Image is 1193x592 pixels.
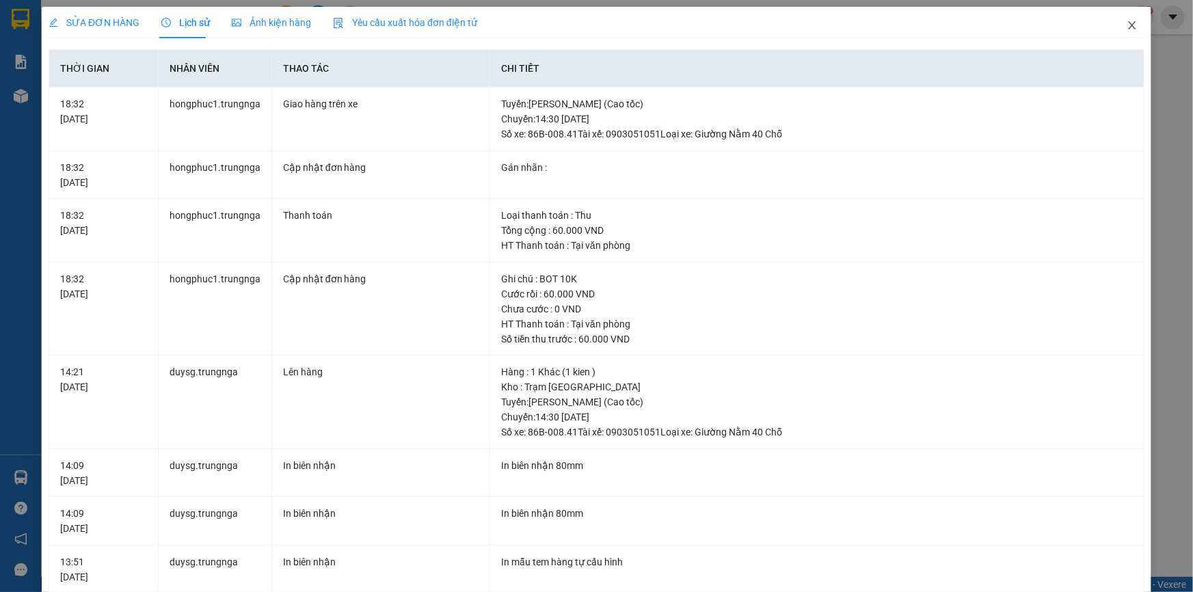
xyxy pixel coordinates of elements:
div: Hàng : 1 Khác (1 kien ) [501,364,1133,379]
div: 14:09 [DATE] [60,458,147,488]
div: 18:32 [DATE] [60,271,147,301]
div: 18:32 [DATE] [60,160,147,190]
div: Tổng cộng : 60.000 VND [501,223,1133,238]
div: Cước rồi : 60.000 VND [501,286,1133,301]
div: Số tiền thu trước : 60.000 VND [501,332,1133,347]
div: 18:32 [DATE] [60,96,147,126]
div: Chưa cước : 0 VND [501,301,1133,317]
button: Close [1113,7,1151,45]
td: hongphuc1.trungnga [159,88,272,151]
div: Kho : Trạm [GEOGRAPHIC_DATA] [501,379,1133,394]
span: edit [49,18,58,27]
div: Gán nhãn : [501,160,1133,175]
div: Cập nhật đơn hàng [283,160,479,175]
td: hongphuc1.trungnga [159,151,272,200]
td: duysg.trungnga [159,449,272,498]
div: Ghi chú : BOT 10K [501,271,1133,286]
span: clock-circle [161,18,171,27]
td: hongphuc1.trungnga [159,263,272,356]
div: In mẫu tem hàng tự cấu hình [501,554,1133,569]
span: Lịch sử [161,17,210,28]
img: icon [333,18,344,29]
span: SỬA ĐƠN HÀNG [49,17,139,28]
td: hongphuc1.trungnga [159,199,272,263]
div: Cập nhật đơn hàng [283,271,479,286]
th: Thời gian [49,50,159,88]
div: In biên nhận [283,554,479,569]
div: Tuyến : [PERSON_NAME] (Cao tốc) Chuyến: 14:30 [DATE] Số xe: 86B-008.41 Tài xế: 0903051051 Loại xe... [501,96,1133,142]
th: Nhân viên [159,50,272,88]
div: Thanh toán [283,208,479,223]
div: In biên nhận [283,458,479,473]
div: HT Thanh toán : Tại văn phòng [501,238,1133,253]
div: Lên hàng [283,364,479,379]
div: 18:32 [DATE] [60,208,147,238]
div: HT Thanh toán : Tại văn phòng [501,317,1133,332]
div: Giao hàng trên xe [283,96,479,111]
div: 14:09 [DATE] [60,506,147,536]
span: close [1127,20,1138,31]
th: Chi tiết [490,50,1144,88]
div: 14:21 [DATE] [60,364,147,394]
div: Loại thanh toán : Thu [501,208,1133,223]
div: In biên nhận 80mm [501,506,1133,521]
div: 13:51 [DATE] [60,554,147,584]
th: Thao tác [272,50,490,88]
span: picture [232,18,241,27]
td: duysg.trungnga [159,497,272,546]
div: In biên nhận [283,506,479,521]
div: In biên nhận 80mm [501,458,1133,473]
span: Ảnh kiện hàng [232,17,311,28]
div: Tuyến : [PERSON_NAME] (Cao tốc) Chuyến: 14:30 [DATE] Số xe: 86B-008.41 Tài xế: 0903051051 Loại xe... [501,394,1133,440]
span: Yêu cầu xuất hóa đơn điện tử [333,17,477,28]
td: duysg.trungnga [159,355,272,449]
